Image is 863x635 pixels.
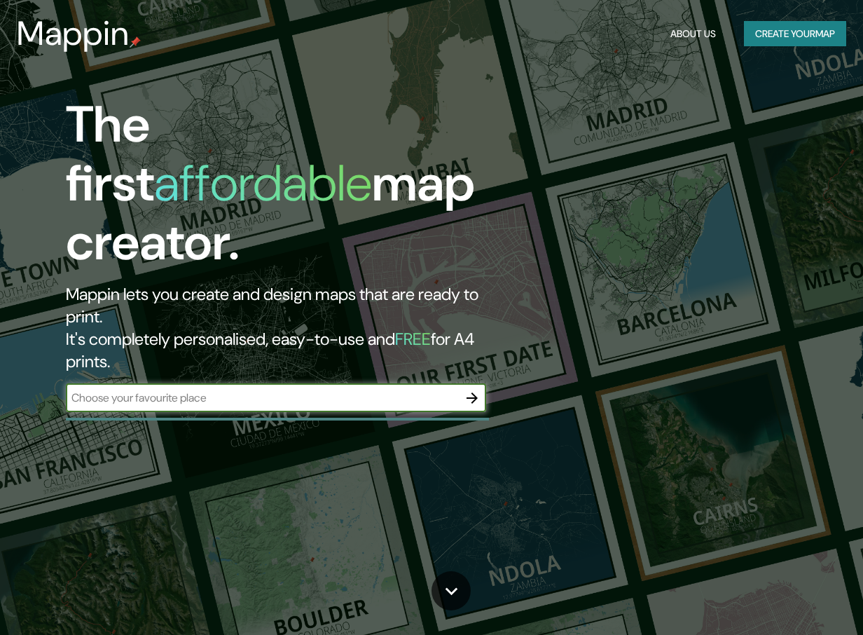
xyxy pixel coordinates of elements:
h1: affordable [154,151,372,216]
h3: Mappin [17,14,130,53]
img: mappin-pin [130,36,141,48]
input: Choose your favourite place [66,390,458,406]
h5: FREE [395,328,431,350]
button: Create yourmap [744,21,846,47]
h2: Mappin lets you create and design maps that are ready to print. It's completely personalised, eas... [66,283,497,373]
h1: The first map creator. [66,95,497,283]
button: About Us [665,21,722,47]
